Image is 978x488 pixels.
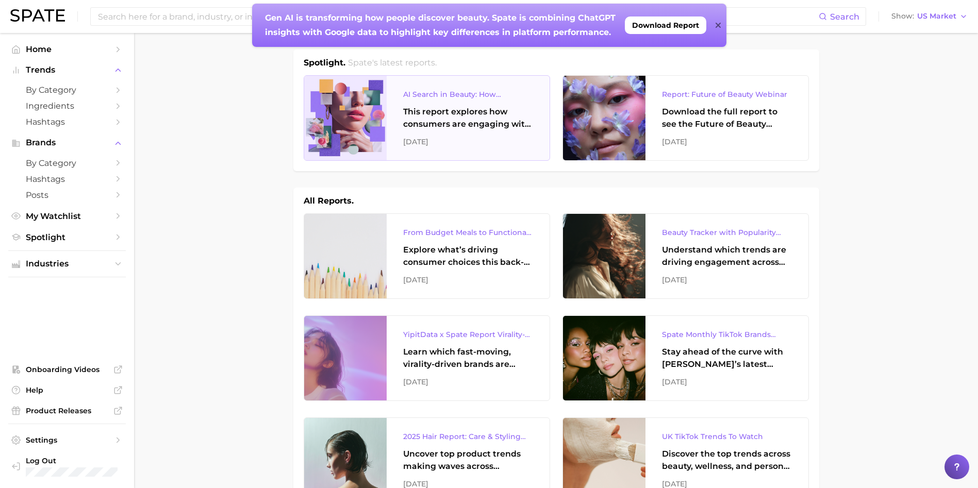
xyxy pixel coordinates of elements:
a: My Watchlist [8,208,126,224]
a: Settings [8,432,126,448]
span: Product Releases [26,406,108,415]
div: This report explores how consumers are engaging with AI-powered search tools — and what it means ... [403,106,533,130]
span: Search [830,12,859,22]
a: Report: Future of Beauty WebinarDownload the full report to see the Future of Beauty trends we un... [562,75,809,161]
a: Spate Monthly TikTok Brands TrackerStay ahead of the curve with [PERSON_NAME]’s latest monthly tr... [562,315,809,401]
button: Brands [8,135,126,150]
button: Trends [8,62,126,78]
div: [DATE] [403,274,533,286]
span: by Category [26,85,108,95]
span: Posts [26,190,108,200]
div: [DATE] [662,274,792,286]
h1: Spotlight. [304,57,345,69]
div: AI Search in Beauty: How Consumers Are Using ChatGPT vs. Google Search [403,88,533,100]
div: Stay ahead of the curve with [PERSON_NAME]’s latest monthly tracker, spotlighting the fastest-gro... [662,346,792,371]
div: UK TikTok Trends To Watch [662,430,792,443]
div: [DATE] [662,136,792,148]
button: ShowUS Market [889,10,970,23]
button: Industries [8,256,126,272]
span: Home [26,44,108,54]
a: Home [8,41,126,57]
a: Spotlight [8,229,126,245]
div: Report: Future of Beauty Webinar [662,88,792,100]
span: Log Out [26,456,118,465]
span: Show [891,13,914,19]
a: by Category [8,82,126,98]
span: My Watchlist [26,211,108,221]
span: Brands [26,138,108,147]
div: Understand which trends are driving engagement across platforms in the skin, hair, makeup, and fr... [662,244,792,268]
h2: Spate's latest reports. [348,57,437,69]
div: YipitData x Spate Report Virality-Driven Brands Are Taking a Slice of the Beauty Pie [403,328,533,341]
a: Log out. Currently logged in with e-mail hicks.ll@pg.com. [8,453,126,480]
div: From Budget Meals to Functional Snacks: Food & Beverage Trends Shaping Consumer Behavior This Sch... [403,226,533,239]
div: Beauty Tracker with Popularity Index [662,226,792,239]
div: 2025 Hair Report: Care & Styling Products [403,430,533,443]
a: Onboarding Videos [8,362,126,377]
a: Hashtags [8,171,126,187]
h1: All Reports. [304,195,354,207]
span: Settings [26,435,108,445]
a: Posts [8,187,126,203]
span: Ingredients [26,101,108,111]
span: Industries [26,259,108,268]
span: US Market [917,13,956,19]
span: Help [26,385,108,395]
a: YipitData x Spate Report Virality-Driven Brands Are Taking a Slice of the Beauty PieLearn which f... [304,315,550,401]
a: Ingredients [8,98,126,114]
span: Spotlight [26,232,108,242]
a: Product Releases [8,403,126,418]
img: SPATE [10,9,65,22]
div: [DATE] [662,376,792,388]
div: Uncover top product trends making waves across platforms — along with key insights into benefits,... [403,448,533,473]
a: AI Search in Beauty: How Consumers Are Using ChatGPT vs. Google SearchThis report explores how co... [304,75,550,161]
div: Download the full report to see the Future of Beauty trends we unpacked during the webinar. [662,106,792,130]
div: Explore what’s driving consumer choices this back-to-school season From budget-friendly meals to ... [403,244,533,268]
span: Trends [26,65,108,75]
a: Help [8,382,126,398]
span: Hashtags [26,174,108,184]
a: Hashtags [8,114,126,130]
div: Discover the top trends across beauty, wellness, and personal care on TikTok [GEOGRAPHIC_DATA]. [662,448,792,473]
div: Spate Monthly TikTok Brands Tracker [662,328,792,341]
input: Search here for a brand, industry, or ingredient [97,8,819,25]
div: [DATE] [403,376,533,388]
span: by Category [26,158,108,168]
span: Onboarding Videos [26,365,108,374]
div: [DATE] [403,136,533,148]
a: by Category [8,155,126,171]
div: Learn which fast-moving, virality-driven brands are leading the pack, the risks of viral growth, ... [403,346,533,371]
a: Beauty Tracker with Popularity IndexUnderstand which trends are driving engagement across platfor... [562,213,809,299]
span: Hashtags [26,117,108,127]
a: From Budget Meals to Functional Snacks: Food & Beverage Trends Shaping Consumer Behavior This Sch... [304,213,550,299]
